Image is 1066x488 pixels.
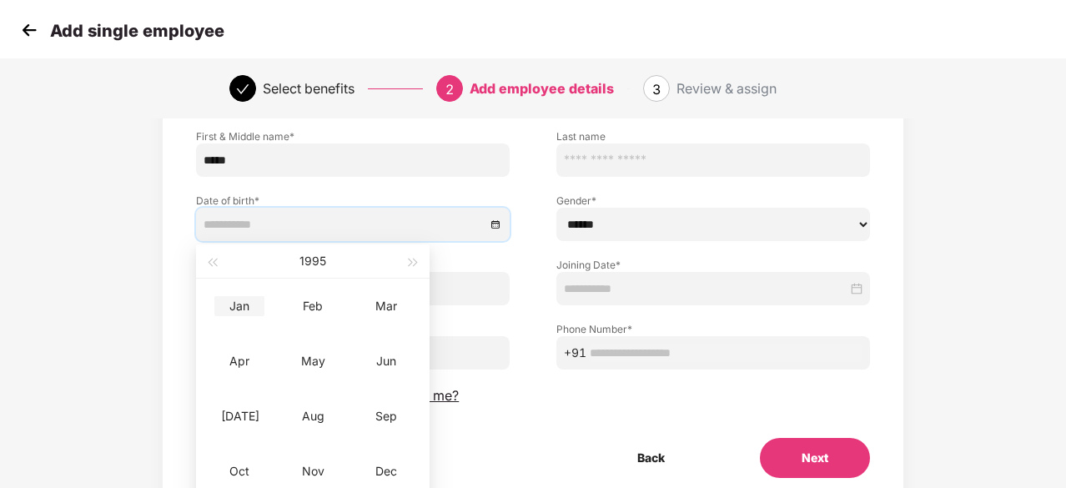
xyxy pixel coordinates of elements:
[203,279,276,334] td: 1995-01
[445,81,454,98] span: 2
[276,279,349,334] td: 1995-02
[214,351,264,371] div: Apr
[50,21,224,41] p: Add single employee
[361,351,411,371] div: Jun
[196,194,510,208] label: Date of birth
[349,334,423,389] td: 1995-06
[214,296,264,316] div: Jan
[361,296,411,316] div: Mar
[349,389,423,444] td: 1995-09
[349,279,423,334] td: 1995-03
[288,461,338,481] div: Nov
[288,406,338,426] div: Aug
[652,81,661,98] span: 3
[288,351,338,371] div: May
[196,129,510,143] label: First & Middle name
[676,75,777,102] div: Review & assign
[470,75,614,102] div: Add employee details
[288,296,338,316] div: Feb
[596,438,706,478] button: Back
[556,322,870,336] label: Phone Number
[203,334,276,389] td: 1995-04
[214,461,264,481] div: Oct
[556,194,870,208] label: Gender
[556,129,870,143] label: Last name
[276,389,349,444] td: 1995-08
[203,389,276,444] td: 1995-07
[276,334,349,389] td: 1995-05
[263,75,354,102] div: Select benefits
[236,83,249,96] span: check
[361,461,411,481] div: Dec
[17,18,42,43] img: svg+xml;base64,PHN2ZyB4bWxucz0iaHR0cDovL3d3dy53My5vcmcvMjAwMC9zdmciIHdpZHRoPSIzMCIgaGVpZ2h0PSIzMC...
[556,258,870,272] label: Joining Date
[760,438,870,478] button: Next
[214,406,264,426] div: [DATE]
[564,344,586,362] span: +91
[299,244,326,278] button: 1995
[361,406,411,426] div: Sep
